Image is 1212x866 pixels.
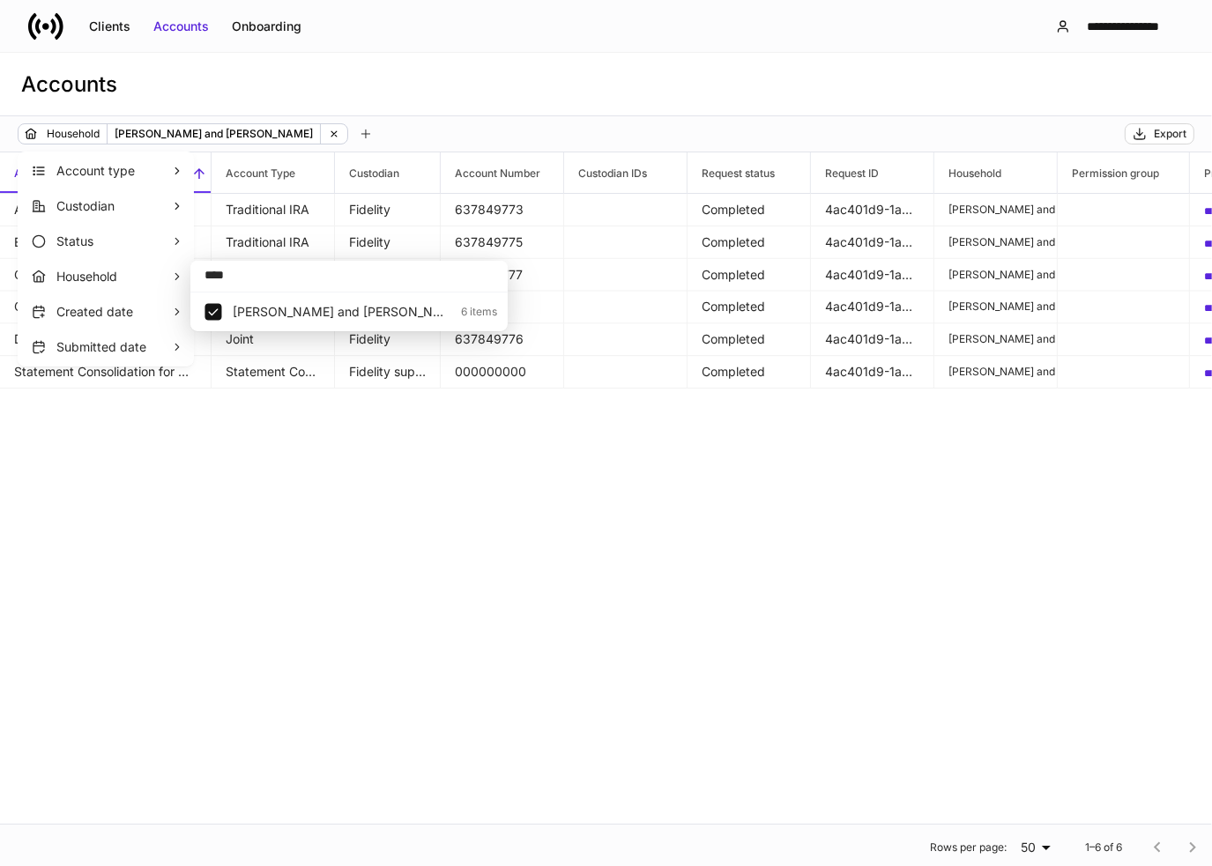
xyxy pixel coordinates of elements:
p: Submitted date [56,338,171,356]
p: Created date [56,303,171,321]
p: Household [56,268,171,285]
p: Status [56,233,171,250]
p: Custodian [56,197,171,215]
p: Account type [56,162,171,180]
p: 6 items [450,305,497,319]
p: Shanks, Jerry and Nancy [233,303,450,321]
